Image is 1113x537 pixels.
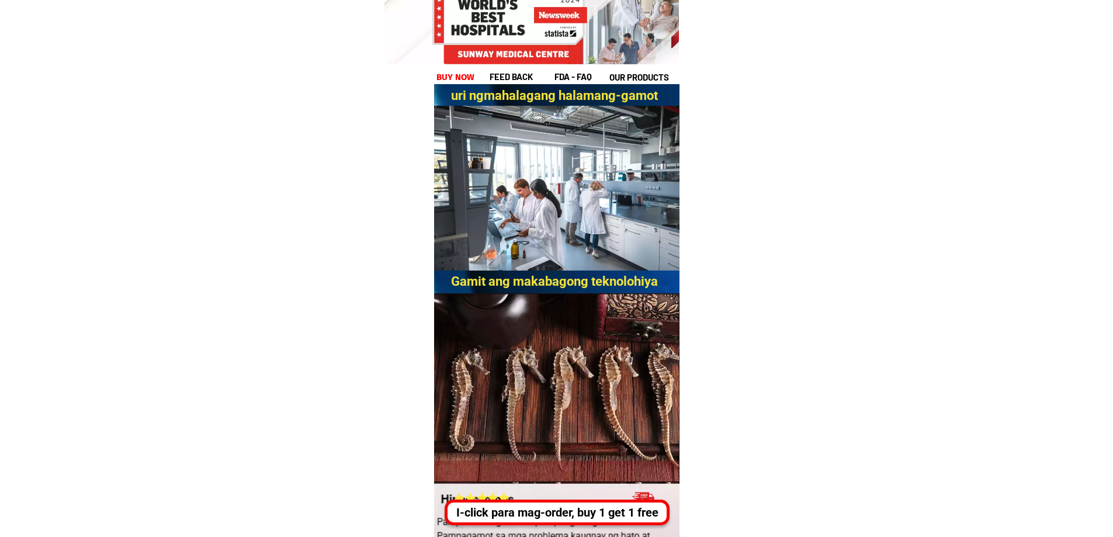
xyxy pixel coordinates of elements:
[609,71,678,84] h1: our products
[438,71,473,84] h1: buy now
[490,70,553,84] h1: feed back
[451,86,667,124] h3: uri ngmahalagang halamang-gamot
[451,272,667,310] h3: Gamit ang makabagong teknolohiya
[447,504,666,521] div: I-click para mag-order, buy 1 get 1 free
[554,70,620,84] h1: fda - FAQ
